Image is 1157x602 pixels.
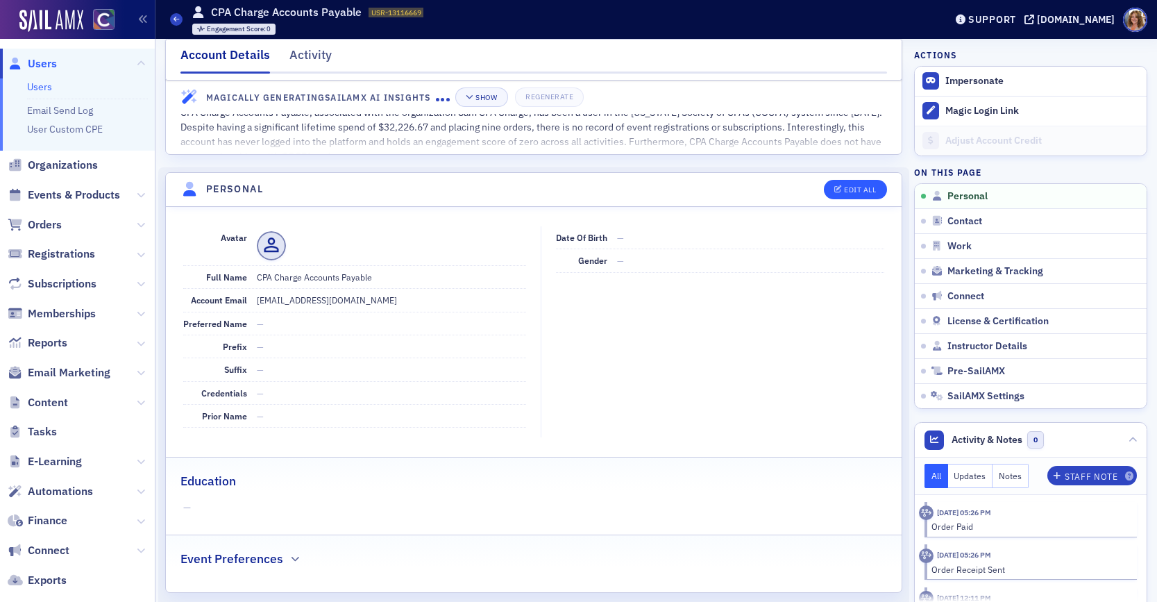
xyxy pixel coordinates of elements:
span: License & Certification [947,315,1049,328]
dd: CPA Charge Accounts Payable [257,266,527,288]
span: — [257,318,264,329]
span: Prior Name [202,410,247,421]
span: Gender [578,255,607,266]
span: SailAMX Settings [947,390,1024,403]
button: Staff Note [1047,466,1137,485]
a: View Homepage [83,9,115,33]
h2: Education [180,472,236,490]
div: Show [475,94,497,101]
button: Edit All [824,180,886,199]
a: Events & Products [8,187,120,203]
span: Contact [947,215,982,228]
span: E-Learning [28,454,82,469]
span: 0 [1027,431,1045,449]
span: Memberships [28,306,96,321]
span: — [183,501,885,515]
h2: Event Preferences [180,550,283,568]
a: Automations [8,484,93,499]
span: — [257,387,264,399]
button: [DOMAIN_NAME] [1024,15,1120,24]
span: Prefix [223,341,247,352]
a: Adjust Account Credit [915,126,1147,156]
span: Connect [947,290,984,303]
div: Edit All [844,186,876,194]
a: Reports [8,335,67,351]
span: — [617,255,624,266]
span: Instructor Details [947,340,1027,353]
a: E-Learning [8,454,82,469]
button: Impersonate [945,75,1004,87]
span: Exports [28,573,67,588]
a: Content [8,395,68,410]
button: Magic Login Link [915,96,1147,126]
span: Reports [28,335,67,351]
button: Regenerate [515,87,584,107]
span: Tasks [28,424,57,440]
time: 6/11/2025 05:26 PM [937,508,991,517]
h4: Magically Generating SailAMX AI Insights [206,91,436,103]
div: Account Details [180,46,270,74]
span: — [257,410,264,421]
span: Content [28,395,68,410]
span: Automations [28,484,93,499]
div: Activity [919,549,934,563]
h1: CPA Charge Accounts Payable [211,5,362,20]
a: Finance [8,513,67,528]
a: Email Marketing [8,365,110,381]
a: Organizations [8,158,98,173]
button: All [924,464,948,488]
a: Exports [8,573,67,588]
div: Magic Login Link [945,105,1140,117]
span: Engagement Score : [207,24,267,33]
div: Staff Note [1065,473,1117,480]
span: Credentials [201,387,247,399]
h4: Personal [206,182,263,197]
span: Work [947,240,972,253]
span: Activity & Notes [952,433,1022,447]
dd: [EMAIL_ADDRESS][DOMAIN_NAME] [257,289,527,311]
span: Email Marketing [28,365,110,381]
span: Events & Products [28,187,120,203]
span: Marketing & Tracking [947,265,1043,278]
span: Profile [1123,8,1147,32]
h4: Actions [914,49,957,61]
a: Orders [8,217,62,233]
span: USR-13116669 [371,8,421,17]
span: — [257,364,264,375]
time: 6/11/2025 05:26 PM [937,550,991,560]
span: Connect [28,543,69,558]
a: User Custom CPE [27,123,103,135]
span: Account Email [191,294,247,306]
a: Registrations [8,246,95,262]
span: Full Name [206,271,247,283]
a: Subscriptions [8,276,96,292]
div: Order Receipt Sent [931,563,1128,576]
button: Notes [993,464,1029,488]
span: Users [28,56,57,72]
div: Activity [289,46,332,72]
div: Order Paid [931,520,1128,533]
a: Tasks [8,424,57,440]
h4: On this page [914,166,1147,178]
img: SailAMX [93,9,115,31]
span: Avatar [221,232,247,243]
a: Users [27,81,52,93]
span: — [257,341,264,352]
span: Finance [28,513,67,528]
div: Engagement Score: 0 [192,24,276,35]
div: Support [968,13,1016,26]
span: Date of Birth [556,232,607,243]
div: Adjust Account Credit [945,135,1140,147]
span: Suffix [224,364,247,375]
a: Email Send Log [27,104,93,117]
div: Activity [919,505,934,520]
span: Preferred Name [183,318,247,329]
div: [DOMAIN_NAME] [1037,13,1115,26]
div: 0 [207,26,271,33]
span: Personal [947,190,988,203]
span: Registrations [28,246,95,262]
img: SailAMX [19,10,83,32]
span: Orders [28,217,62,233]
span: Pre-SailAMX [947,365,1005,378]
